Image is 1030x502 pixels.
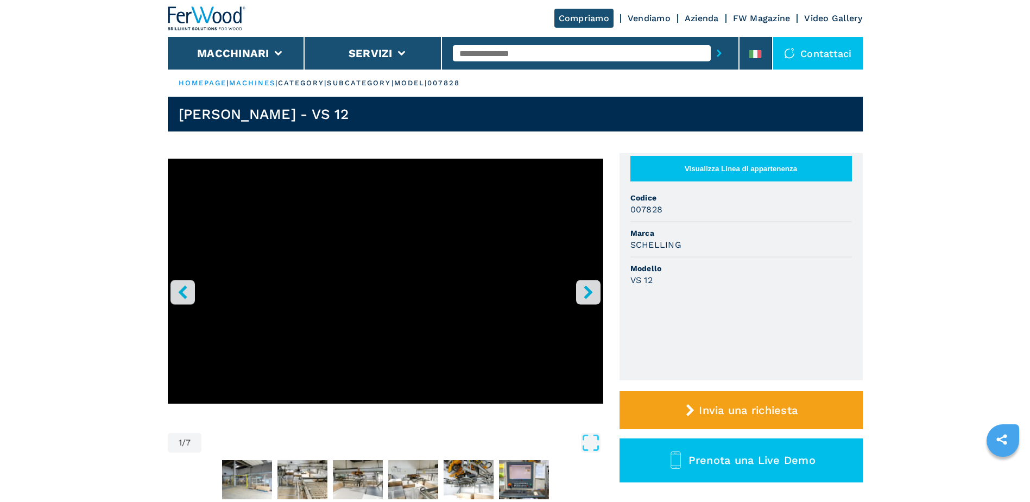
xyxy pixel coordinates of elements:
[220,458,274,501] button: Go to Slide 2
[630,228,852,239] span: Marca
[499,460,549,499] img: 386e1890d11930d527edaca32581c451
[630,274,653,286] h3: VS 12
[331,458,385,501] button: Go to Slide 4
[427,78,460,88] p: 007828
[275,79,277,87] span: |
[197,47,269,60] button: Macchinari
[441,458,496,501] button: Go to Slide 6
[444,460,494,499] img: 9dcf39d2ac24b6771fd61dd6585c8998
[804,13,862,23] a: Video Gallery
[497,458,551,501] button: Go to Slide 7
[630,239,681,251] h3: SCHELLING
[204,433,600,453] button: Open Fullscreen
[620,438,863,482] button: Prenota una Live Demo
[699,404,798,417] span: Invia una richiesta
[388,460,438,499] img: 87991c8a4036cb4155458a435003d419
[222,460,272,499] img: f743a2b8033fc6ec8e1b20d5f04590fa
[179,79,227,87] a: HOMEPAGE
[733,13,791,23] a: FW Magazine
[576,280,601,304] button: right-button
[630,263,852,274] span: Modello
[554,9,614,28] a: Compriamo
[168,7,246,30] img: Ferwood
[170,280,195,304] button: left-button
[630,192,852,203] span: Codice
[711,41,728,66] button: submit-button
[988,426,1015,453] a: sharethis
[333,460,383,499] img: 4c691920573ba959fec10a2bcb9cabd9
[168,458,603,501] nav: Thumbnail Navigation
[386,458,440,501] button: Go to Slide 5
[278,78,327,88] p: category |
[179,438,182,447] span: 1
[688,454,816,467] span: Prenota una Live Demo
[186,438,191,447] span: 7
[620,391,863,429] button: Invia una richiesta
[773,37,863,70] div: Contattaci
[394,78,428,88] p: model |
[630,156,852,181] button: Visualizza Linea di appartenenza
[685,13,719,23] a: Azienda
[168,159,603,404] iframe: YouTube video player
[784,48,795,59] img: Contattaci
[182,438,186,447] span: /
[179,105,349,123] h1: [PERSON_NAME] - VS 12
[168,159,603,422] div: Go to Slide 1
[226,79,229,87] span: |
[275,458,330,501] button: Go to Slide 3
[327,78,394,88] p: subcategory |
[628,13,671,23] a: Vendiamo
[630,203,663,216] h3: 007828
[229,79,276,87] a: machines
[349,47,393,60] button: Servizi
[277,460,327,499] img: 4eccc7e2be930281670b465286131f66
